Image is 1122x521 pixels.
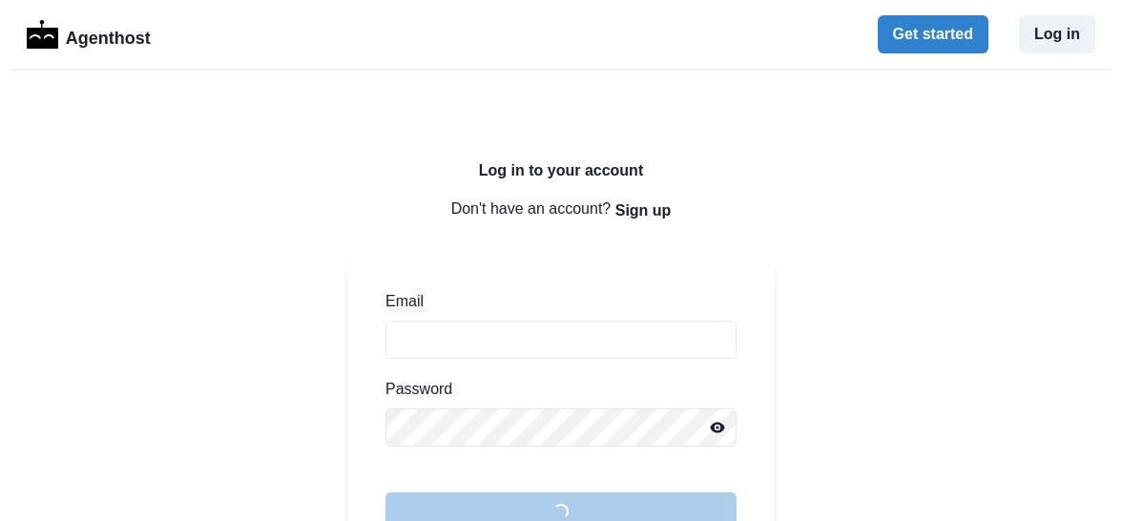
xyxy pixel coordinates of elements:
img: Logo [27,20,58,49]
button: Reveal password [698,408,737,447]
p: Agenthost [66,18,151,52]
button: Log in [1019,15,1095,53]
button: Sign up [615,191,672,229]
label: Password [385,378,725,401]
h2: Log in to your account [347,161,775,179]
p: Don't have an account? [347,191,775,229]
a: LogoAgenthost [27,18,151,52]
label: Email [385,290,725,313]
button: Get started [878,15,988,53]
